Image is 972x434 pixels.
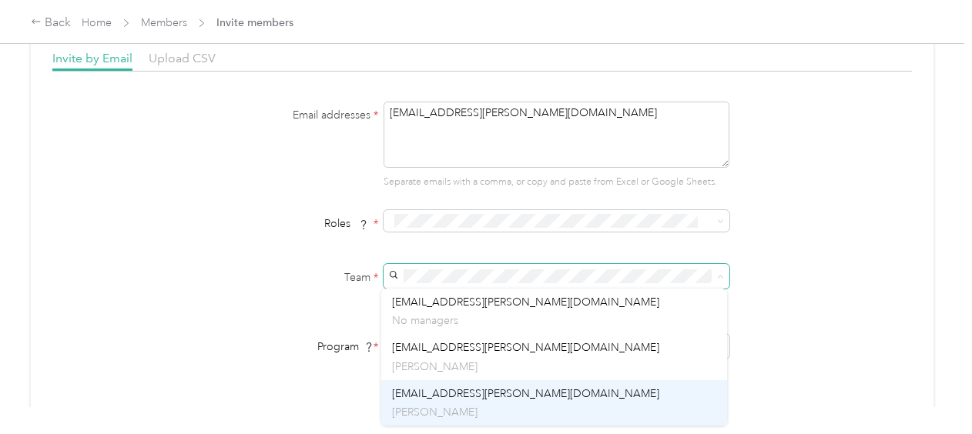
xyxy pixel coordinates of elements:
label: Email addresses [186,107,378,123]
span: Invite by Email [52,51,132,65]
iframe: Everlance-gr Chat Button Frame [886,348,972,434]
span: [EMAIL_ADDRESS][PERSON_NAME][DOMAIN_NAME] [392,295,659,309]
span: Invite members [216,15,293,31]
label: Team [186,269,378,285]
p: [PERSON_NAME] [392,359,716,375]
p: [PERSON_NAME] [392,404,716,420]
span: Upload CSV [149,51,216,65]
a: Home [82,16,112,29]
span: [EMAIL_ADDRESS][PERSON_NAME][DOMAIN_NAME] [392,341,659,354]
p: No managers [392,312,716,329]
a: Members [141,16,187,29]
span: [EMAIL_ADDRESS][PERSON_NAME][DOMAIN_NAME] [392,387,659,400]
textarea: [EMAIL_ADDRESS][PERSON_NAME][DOMAIN_NAME] [384,102,729,168]
div: Program [186,339,378,355]
span: Roles [319,212,374,235]
div: Back [31,14,71,32]
p: Separate emails with a comma, or copy and paste from Excel or Google Sheets. [384,175,729,189]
